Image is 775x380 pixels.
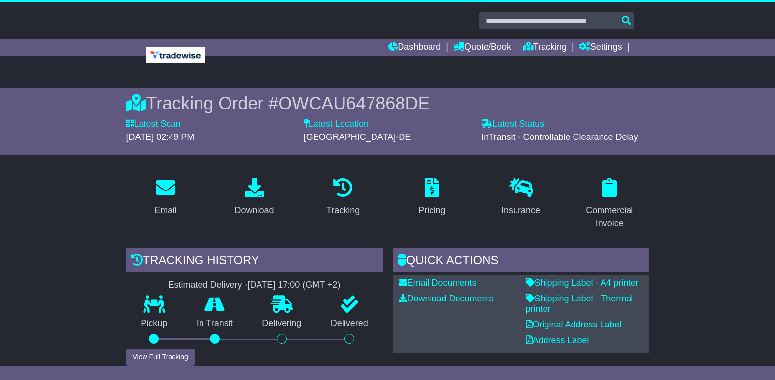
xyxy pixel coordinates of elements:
a: Download [228,174,280,220]
div: Tracking history [126,248,383,275]
label: Latest Location [304,119,369,130]
p: Delivered [316,318,383,329]
div: Tracking [326,204,360,217]
a: Quote/Book [453,39,511,56]
button: View Full Tracking [126,349,195,366]
a: Tracking [523,39,567,56]
a: Settings [579,39,622,56]
a: Email [148,174,183,220]
a: Shipping Label - Thermal printer [526,294,633,314]
div: Download [234,204,274,217]
a: Download Documents [399,294,494,303]
a: Address Label [526,335,589,345]
label: Latest Status [481,119,544,130]
div: Estimated Delivery - [126,280,383,291]
span: [DATE] 02:49 PM [126,132,195,142]
div: Insurance [501,204,540,217]
span: InTransit - Controllable Clearance Delay [481,132,638,142]
div: Quick Actions [393,248,649,275]
div: Pricing [418,204,445,217]
span: [GEOGRAPHIC_DATA]-DE [304,132,411,142]
span: OWCAU647868DE [278,93,430,113]
div: Tracking Order # [126,93,649,114]
a: Shipping Label - A4 printer [526,278,639,288]
p: Pickup [126,318,182,329]
div: Commercial Invoice [576,204,643,230]
div: [DATE] 17:00 (GMT +2) [248,280,341,291]
a: Email Documents [399,278,477,288]
div: Email [154,204,176,217]
p: Delivering [248,318,316,329]
a: Insurance [495,174,546,220]
a: Pricing [412,174,452,220]
a: Tracking [320,174,366,220]
label: Latest Scan [126,119,181,130]
p: In Transit [182,318,248,329]
a: Dashboard [388,39,441,56]
a: Commercial Invoice [570,174,649,234]
a: Original Address Label [526,320,622,329]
